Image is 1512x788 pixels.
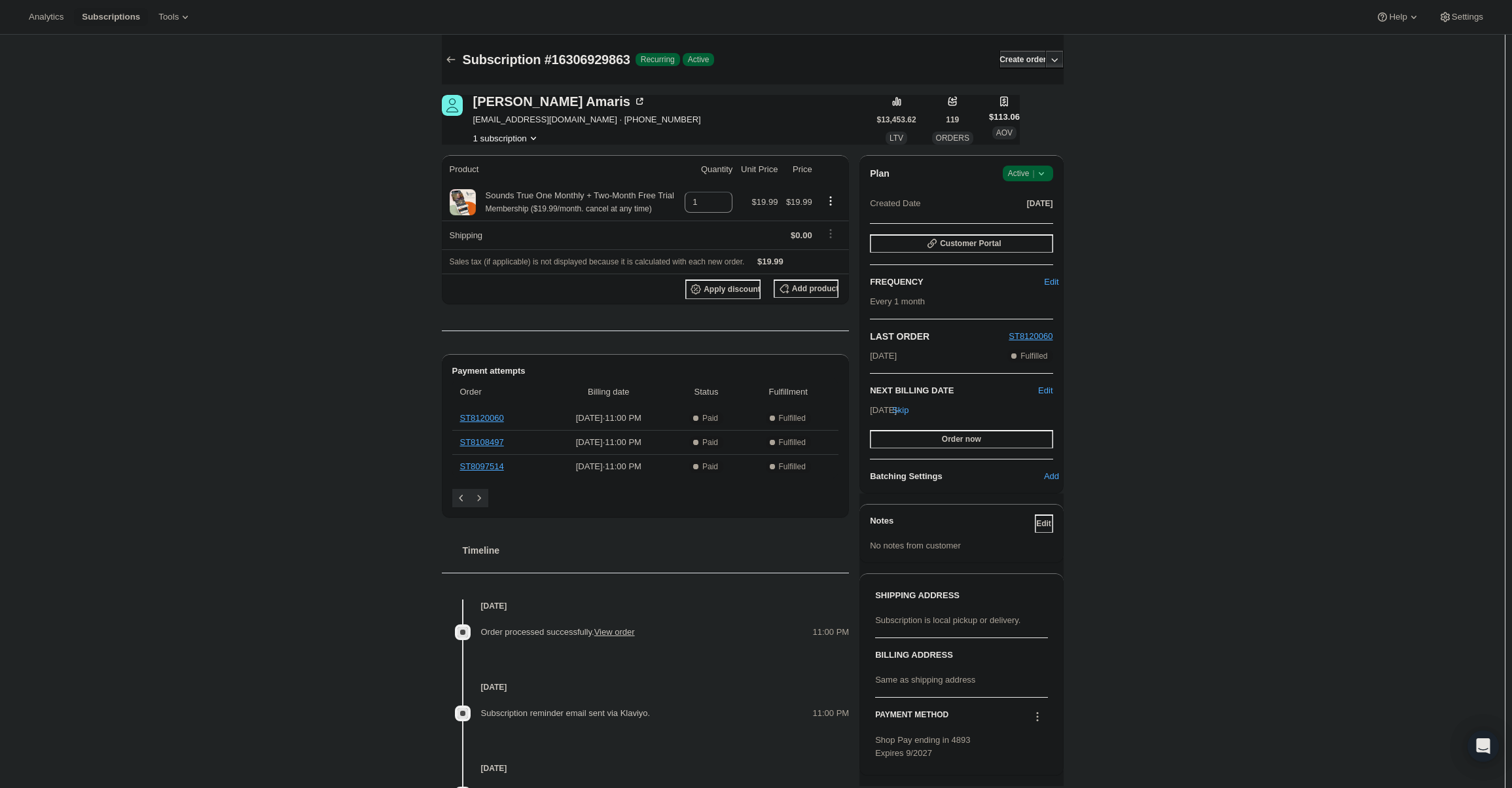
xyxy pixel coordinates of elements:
span: Paid [702,437,718,448]
a: View order [594,627,635,637]
h6: Batching Settings [870,470,1050,483]
div: [PERSON_NAME] Amaris [473,95,646,108]
th: Price [782,155,816,184]
span: Subscription #16306929863 [463,52,630,67]
span: Edit [1044,276,1058,289]
h2: Payment attempts [452,365,839,378]
button: Edit [1043,272,1061,293]
span: $19.99 [786,197,812,207]
img: product img [450,189,476,215]
div: Sounds True One Monthly + Two-Month Free Trial [476,189,674,215]
h4: [DATE] [442,762,850,775]
span: [DATE] [1027,198,1053,209]
span: Tools [158,12,179,22]
span: Settings [1452,12,1483,22]
span: Created Date [870,197,920,210]
span: $19.99 [752,197,778,207]
span: Fulfilled [779,437,806,448]
span: [EMAIL_ADDRESS][DOMAIN_NAME] · [PHONE_NUMBER] [473,113,701,126]
h2: Timeline [463,544,850,557]
h2: NEXT BILLING DATE [870,384,1038,397]
span: Subscriptions [82,12,140,22]
button: Settings [1431,8,1491,26]
span: Subscription is local pickup or delivery. [875,615,1020,625]
span: 11:00 PM [813,626,850,639]
h2: Plan [870,167,890,180]
span: ORDERS [936,134,969,143]
span: Order now [942,434,981,444]
button: Subscriptions [74,8,148,26]
h4: [DATE] [442,600,850,613]
span: [DATE] · 11:00 PM [550,412,667,425]
button: Shipping actions [820,226,841,241]
span: Fulfilled [779,413,806,423]
h3: PAYMENT METHOD [875,709,948,727]
span: [DATE] · 11:00 PM [550,460,667,473]
button: 119 [943,111,962,129]
th: Shipping [442,221,681,249]
span: $0.00 [791,230,812,240]
th: Product [442,155,681,184]
span: Apply discount [704,284,761,295]
span: $113.06 [989,111,1020,124]
button: Add product [774,279,838,298]
span: Sales tax (if applicable) is not displayed because it is calculated with each new order. [450,257,745,266]
span: $19.99 [757,257,783,266]
small: Membership ($19.99/month. cancel at any time) [486,204,652,213]
span: Add product [792,283,838,294]
nav: Pagination [452,489,839,507]
h2: FREQUENCY [870,276,1050,289]
span: Fulfilled [1020,351,1047,361]
span: Billing date [550,385,667,399]
span: Active [1008,167,1048,180]
h2: LAST ORDER [870,330,1009,343]
button: Customer Portal [870,234,1053,253]
h4: [DATE] [442,681,850,694]
span: AOV [996,128,1013,137]
span: Shop Pay ending in 4893 Expires 9/2027 [875,735,970,758]
button: Skip [891,400,910,421]
a: ST8108497 [460,437,504,447]
span: | [1032,168,1034,179]
th: Order [452,378,547,406]
button: Add [1043,466,1061,487]
span: [DATE] · [870,405,902,415]
button: Edit [1035,514,1053,533]
h3: Notes [870,514,1034,533]
span: Same as shipping address [875,675,975,685]
span: Paid [702,413,718,423]
span: 11:00 PM [813,707,850,720]
th: Quantity [681,155,737,184]
button: Product actions [820,194,841,208]
button: [DATE] [1027,194,1053,213]
span: Active [688,54,710,65]
button: $13,453.62 [877,111,916,129]
span: [DATE] [870,349,897,363]
span: No notes from customer [870,541,961,550]
button: Subscriptions [442,50,460,69]
span: 119 [946,115,959,125]
span: Fulfillment [746,385,831,399]
button: Product actions [473,132,540,145]
span: Subscription reminder email sent via Klaviyo. [481,708,651,718]
span: Every 1 month [870,296,925,306]
button: ST8120060 [1009,330,1053,343]
a: ST8120060 [460,413,504,423]
span: Miranda Amaris [442,95,463,116]
span: $13,453.62 [877,115,916,125]
button: Order now [870,430,1053,448]
span: Paid [702,461,718,472]
button: Edit [1038,384,1053,397]
a: ST8120060 [1009,331,1053,341]
span: Help [1389,12,1407,22]
h3: SHIPPING ADDRESS [875,589,1047,602]
div: Open Intercom Messenger [1467,730,1499,762]
button: Tools [151,8,200,26]
button: Analytics [21,8,71,26]
span: Status [675,385,738,399]
span: Fulfilled [779,461,806,472]
span: LTV [890,134,903,143]
span: Recurring [641,54,675,65]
